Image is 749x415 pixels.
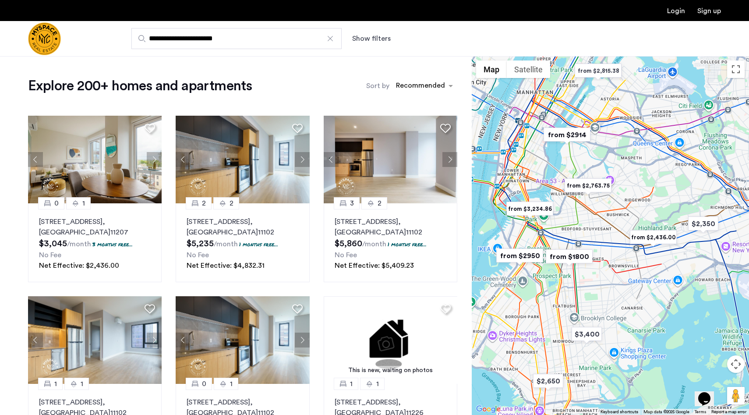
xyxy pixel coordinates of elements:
a: Login [667,7,685,14]
span: Net Effective: $2,436.00 [39,262,119,269]
button: Next apartment [295,152,310,167]
div: $3,400 [568,324,605,344]
p: [STREET_ADDRESS] 11207 [39,216,151,238]
ng-select: sort-apartment [392,78,457,94]
a: Terms (opens in new tab) [695,409,706,415]
span: 1 [350,379,353,389]
div: This is new, waiting on photos [328,366,453,375]
a: Open this area in Google Maps (opens a new window) [474,404,503,415]
h1: Explore 200+ homes and apartments [28,77,252,95]
sub: /month [214,241,238,248]
a: Report a map error [711,409,746,415]
span: Map data ©2025 Google [643,410,689,414]
img: logo [28,22,61,55]
span: No Fee [335,252,357,259]
span: Net Effective: $5,409.23 [335,262,414,269]
img: 1997_638519968035243270.png [176,296,310,384]
button: Next apartment [147,333,162,348]
p: 1 months free... [239,241,278,248]
span: 0 [202,379,206,389]
div: from $3,234.86 [503,199,557,219]
a: Registration [697,7,721,14]
button: Next apartment [442,152,457,167]
span: $5,235 [187,239,214,248]
button: Next apartment [295,333,310,348]
button: Previous apartment [324,152,339,167]
button: Previous apartment [176,152,191,167]
div: from $2,436.00 [626,227,680,247]
button: Drag Pegman onto the map to open Street View [727,387,745,404]
img: 1997_638519968069068022.png [324,116,458,203]
span: 2 [378,198,382,209]
p: [STREET_ADDRESS] 11102 [187,216,298,238]
a: This is new, waiting on photos [324,296,458,384]
img: 1.gif [324,296,458,384]
div: from $2950 [493,246,547,266]
div: $2,350 [685,214,722,234]
button: Map camera controls [727,355,745,373]
a: 32[STREET_ADDRESS], [GEOGRAPHIC_DATA]111021 months free...No FeeNet Effective: $5,409.23 [324,203,457,282]
span: 1 [81,379,83,389]
p: 3 months free... [92,241,133,248]
div: $2,650 [530,371,567,391]
img: 1997_638519968035243270.png [176,116,310,203]
div: from $1800 [542,247,596,266]
button: Show satellite imagery [507,60,550,78]
button: Previous apartment [176,333,191,348]
img: 1997_638519001096654587.png [28,116,162,203]
button: Show or hide filters [352,33,391,44]
button: Show street map [476,60,507,78]
button: Previous apartment [28,152,43,167]
div: from $2,815.38 [571,61,625,81]
a: 01[STREET_ADDRESS], [GEOGRAPHIC_DATA]112073 months free...No FeeNet Effective: $2,436.00 [28,203,162,282]
span: Net Effective: $4,832.31 [187,262,265,269]
p: 1 months free... [388,241,427,248]
div: from $2,763.75 [561,176,615,195]
div: from $2914 [540,125,594,145]
button: Next apartment [147,152,162,167]
span: 2 [230,198,233,209]
img: 1997_638519966982966758.png [28,296,162,384]
a: Cazamio Logo [28,22,61,55]
span: No Fee [187,252,209,259]
span: 0 [54,198,59,209]
span: $5,860 [335,239,362,248]
span: 3 [350,198,354,209]
span: 1 [54,379,57,389]
span: 1 [230,379,233,389]
sub: /month [67,241,91,248]
span: 2 [202,198,206,209]
span: 1 [376,379,379,389]
img: Google [474,404,503,415]
button: Toggle fullscreen view [727,60,745,78]
input: Apartment Search [131,28,342,49]
div: Recommended [395,80,445,93]
span: 1 [82,198,85,209]
span: $3,045 [39,239,67,248]
a: 22[STREET_ADDRESS], [GEOGRAPHIC_DATA]111021 months free...No FeeNet Effective: $4,832.31 [176,203,309,282]
sub: /month [362,241,386,248]
span: No Fee [39,252,61,259]
p: [STREET_ADDRESS] 11102 [335,216,446,238]
button: Keyboard shortcuts [601,409,638,415]
label: Sort by [366,81,389,91]
button: Previous apartment [28,333,43,348]
iframe: chat widget [695,380,723,406]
